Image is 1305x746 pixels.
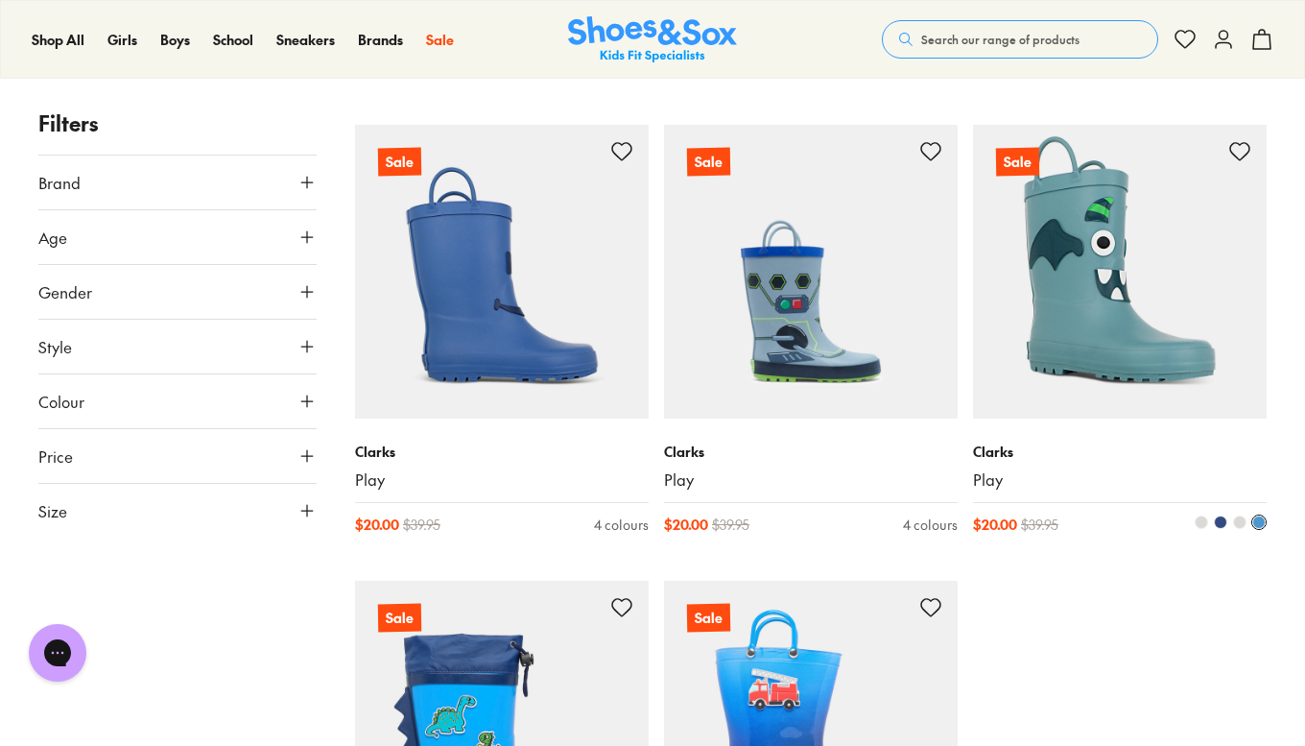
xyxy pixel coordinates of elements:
[687,148,730,177] p: Sale
[38,210,317,264] button: Age
[107,30,137,50] a: Girls
[687,603,730,632] p: Sale
[355,125,649,419] a: Sale
[403,515,440,535] span: $ 39.95
[664,125,958,419] a: Sale
[664,469,958,491] a: Play
[213,30,253,49] span: School
[568,16,737,63] a: Shoes & Sox
[38,484,317,538] button: Size
[594,515,649,535] div: 4 colours
[19,617,96,688] iframe: Gorgias live chat messenger
[426,30,454,49] span: Sale
[973,125,1267,419] a: Sale
[38,265,317,319] button: Gender
[973,515,1017,535] span: $ 20.00
[355,515,399,535] span: $ 20.00
[568,16,737,63] img: SNS_Logo_Responsive.svg
[38,499,67,522] span: Size
[32,30,84,50] a: Shop All
[38,108,317,139] p: Filters
[358,30,403,50] a: Brands
[426,30,454,50] a: Sale
[378,148,421,177] p: Sale
[664,515,708,535] span: $ 20.00
[38,280,92,303] span: Gender
[358,30,403,49] span: Brands
[712,515,749,535] span: $ 39.95
[355,442,649,462] p: Clarks
[378,603,421,632] p: Sale
[882,20,1158,59] button: Search our range of products
[664,442,958,462] p: Clarks
[38,374,317,428] button: Colour
[973,469,1267,491] a: Play
[38,320,317,373] button: Style
[973,442,1267,462] p: Clarks
[1021,515,1058,535] span: $ 39.95
[38,156,317,209] button: Brand
[355,469,649,491] a: Play
[160,30,190,50] a: Boys
[903,515,958,535] div: 4 colours
[107,30,137,49] span: Girls
[38,171,81,194] span: Brand
[38,429,317,483] button: Price
[996,148,1039,176] p: Sale
[38,445,73,468] span: Price
[32,30,84,49] span: Shop All
[160,30,190,49] span: Boys
[38,226,67,249] span: Age
[921,31,1080,48] span: Search our range of products
[213,30,253,50] a: School
[38,335,72,358] span: Style
[276,30,335,50] a: Sneakers
[38,390,84,413] span: Colour
[276,30,335,49] span: Sneakers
